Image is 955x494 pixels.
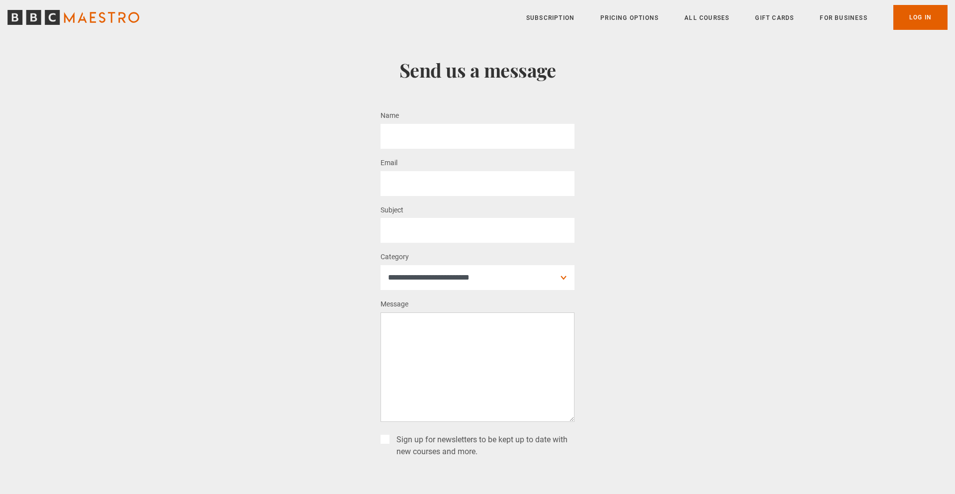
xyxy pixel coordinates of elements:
a: Log In [893,5,948,30]
a: For business [820,13,867,23]
a: All Courses [684,13,729,23]
a: Gift Cards [755,13,794,23]
label: Name [381,110,399,122]
label: Email [381,157,397,169]
a: Pricing Options [600,13,659,23]
label: Sign up for newsletters to be kept up to date with new courses and more. [392,434,574,458]
a: Subscription [526,13,574,23]
label: Subject [381,204,403,216]
label: Message [381,298,408,310]
label: Category [381,251,409,263]
svg: BBC Maestro [7,10,139,25]
nav: Primary [526,5,948,30]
